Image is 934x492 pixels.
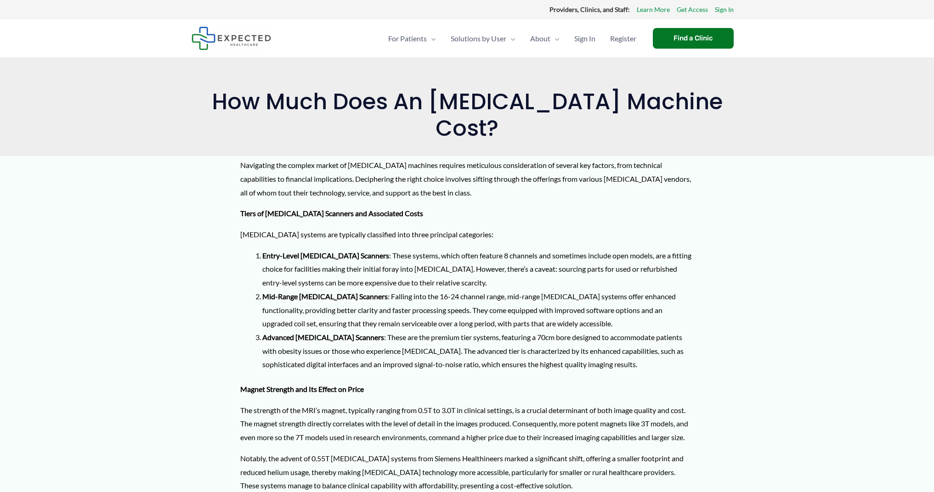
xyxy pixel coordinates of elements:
[523,22,567,55] a: AboutMenu Toggle
[240,228,694,241] p: [MEDICAL_DATA] systems are typically classified into three principal categories:
[192,89,743,141] h1: How much does an [MEDICAL_DATA] machine cost?
[262,330,694,371] li: : These are the premium tier systems, featuring a 70cm bore designed to accommodate patients with...
[240,403,694,444] p: The strength of the MRI’s magnet, typically ranging from 0.5T to 3.0T in clinical settings, is a ...
[262,249,694,290] li: : These systems, which often feature 8 channels and sometimes include open models, are a fitting ...
[549,6,630,13] strong: Providers, Clinics, and Staff:
[550,22,560,55] span: Menu Toggle
[715,4,734,16] a: Sign In
[192,27,271,50] img: Expected Healthcare Logo - side, dark font, small
[530,22,550,55] span: About
[240,158,694,199] p: Navigating the complex market of [MEDICAL_DATA] machines requires meticulous consideration of sev...
[381,22,644,55] nav: Primary Site Navigation
[567,22,603,55] a: Sign In
[443,22,523,55] a: Solutions by UserMenu Toggle
[451,22,506,55] span: Solutions by User
[262,333,384,341] strong: Advanced [MEDICAL_DATA] Scanners
[677,4,708,16] a: Get Access
[637,4,670,16] a: Learn More
[388,22,427,55] span: For Patients
[381,22,443,55] a: For PatientsMenu Toggle
[427,22,436,55] span: Menu Toggle
[603,22,644,55] a: Register
[262,292,388,301] strong: Mid-Range [MEDICAL_DATA] Scanners
[574,22,595,55] span: Sign In
[262,290,694,330] li: : Falling into the 16-24 channel range, mid-range [MEDICAL_DATA] systems offer enhanced functiona...
[610,22,636,55] span: Register
[262,251,389,260] strong: Entry-Level [MEDICAL_DATA] Scanners
[653,28,734,49] a: Find a Clinic
[506,22,515,55] span: Menu Toggle
[240,385,364,393] strong: Magnet Strength and Its Effect on Price
[240,209,423,218] strong: Tiers of [MEDICAL_DATA] Scanners and Associated Costs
